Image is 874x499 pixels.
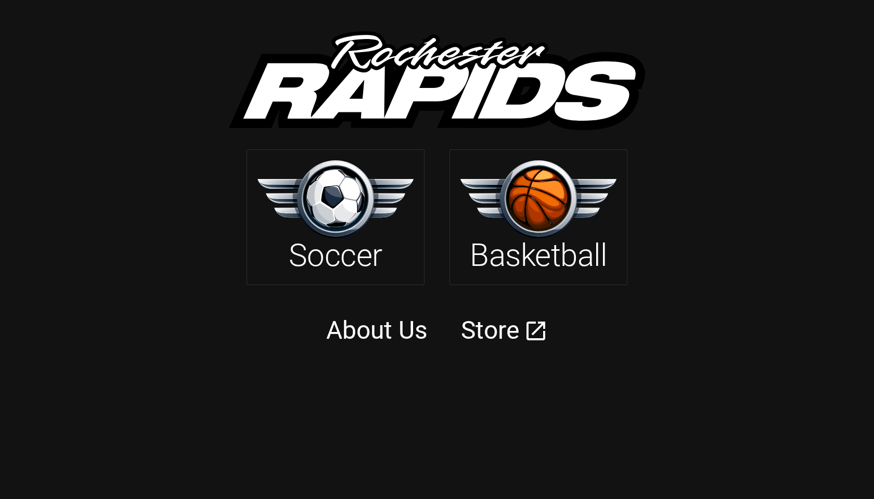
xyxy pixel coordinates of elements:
img: rapids.svg [229,31,645,130]
a: Basketball [449,149,627,285]
h2: Basketball [470,237,607,274]
img: basketball.svg [460,160,616,238]
img: soccer.svg [258,160,414,238]
a: Store [461,316,519,345]
a: About Us [326,315,428,345]
a: Soccer [247,149,425,285]
h2: Soccer [289,237,382,274]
